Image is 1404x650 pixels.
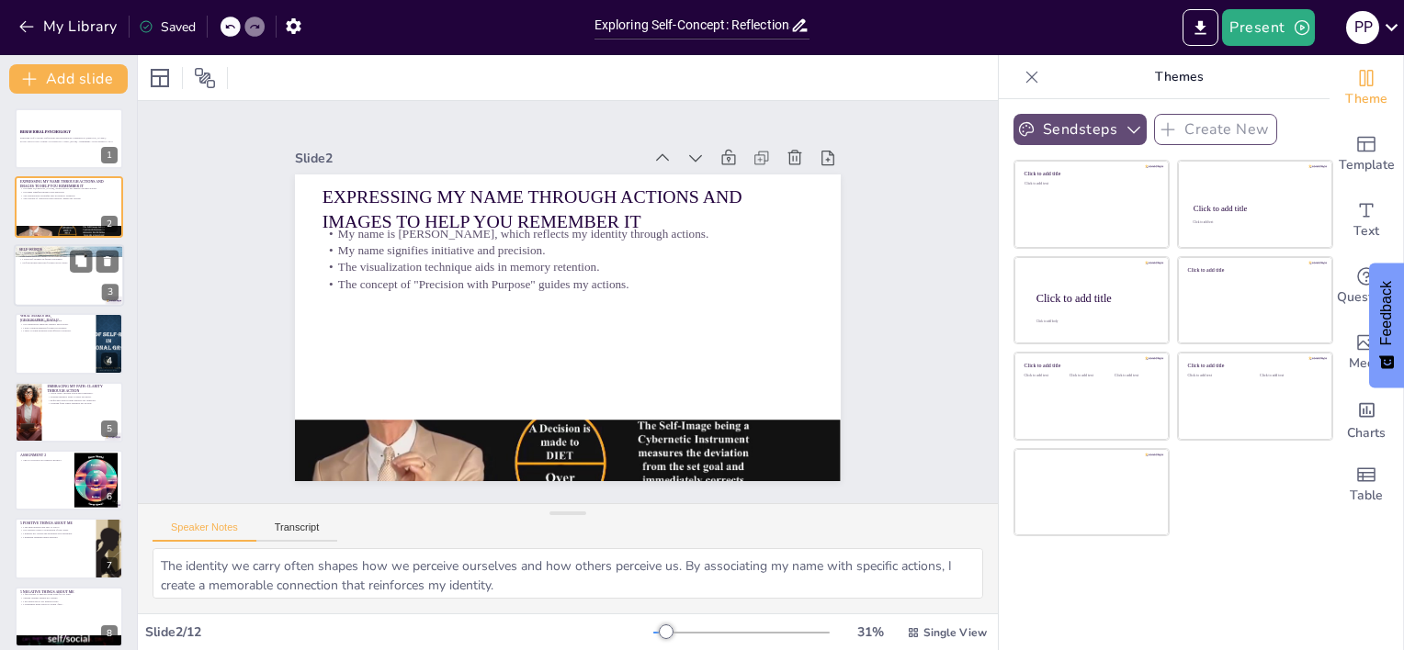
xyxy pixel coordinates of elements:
div: Saved [139,18,196,36]
div: Add images, graphics, shapes or video [1330,319,1403,386]
div: 3 [14,244,124,307]
button: Export to PowerPoint [1183,9,1218,46]
span: Charts [1347,423,1386,443]
p: I feel restless or anxious when alone for too long. [20,593,118,597]
span: Theme [1345,89,1387,109]
div: Change the overall theme [1330,55,1403,121]
div: 6 [101,488,118,505]
p: I identify as self-driven in my pursuits. [19,251,119,254]
div: 3 [102,284,119,300]
p: I have a builder mindset focused on progress. [20,326,91,330]
button: Transcript [256,521,338,542]
div: 4 [15,313,123,374]
div: 1 [15,108,123,169]
p: My natural curiosity drives my learning. [20,319,91,323]
span: Template [1339,155,1395,175]
button: Feedback - Show survey [1369,263,1404,387]
div: Click to add title [1194,204,1316,213]
span: Media [1349,353,1385,374]
div: Click to add body [1036,319,1152,323]
p: I maintain optimism under pressure. [20,536,91,540]
div: Click to add text [1188,374,1246,378]
p: Themes [1047,55,1311,99]
p: My name is [PERSON_NAME], which reflects my identity through actions. [20,186,118,190]
p: I value self-reliance in facing challenges. [19,258,119,262]
div: Slide 2 [311,121,658,174]
p: EMBRACING MY PATH: CLARITY THROUGH ACTION [47,384,118,394]
div: 31 % [848,623,892,641]
p: My name is [PERSON_NAME], which reflects my identity through actions. [330,199,820,267]
p: I manage my classes and deadlines with discipline. [20,532,91,536]
div: Click to add title [1036,291,1154,304]
p: Sudden changes disrupt my routine. [20,596,118,600]
div: 5 [101,420,118,437]
p: ASSIGNMENT 2 [20,453,69,458]
p: Self-awareness is crucial for personal growth. [19,254,119,258]
p: I enjoy solving problems with effective solutions. [20,330,91,333]
button: P P [1346,9,1379,46]
div: 1 [101,147,118,163]
p: The concept of "Precision with Purpose" guides my actions. [20,196,118,200]
div: Click to add text [1025,374,1066,378]
div: Click to add text [1025,182,1156,186]
p: 5 POSITIVE THINGS ABOUT ME [20,521,91,526]
input: Insert title [594,12,791,39]
p: Exploring Self-Concept: Reflections and Realizations. Presented by [PERSON_NAME] - RA221104701013... [20,136,118,142]
div: Click to add title [1025,363,1156,369]
button: Add slide [9,64,128,94]
div: Click to add title [1188,363,1319,369]
div: Click to add title [1025,171,1156,177]
p: My name signifies initiative and precision. [328,217,818,285]
span: Single View [923,625,987,640]
p: I sometimes mask stress by acting "fine." [20,603,118,607]
p: The visualization technique aids in memory retention. [326,233,816,301]
button: Sendsteps [1013,114,1147,145]
p: I seek clarity through action and experience. [47,391,118,395]
div: 7 [101,557,118,574]
p: EXPRESSING MY NAME THROUGH ACTIONS AND IMAGES TO HELP YOU REMEMBER IT [20,178,118,188]
textarea: The identity we carry often shapes how we perceive ourselves and how others perceive us. By assoc... [153,548,983,599]
button: Speaker Notes [153,521,256,542]
button: Create New [1154,114,1277,145]
p: 5 NEGATIVE THINGS ABOUT ME [20,588,118,594]
p: I get distracted by the internet easily. [20,600,118,603]
div: 4 [101,353,118,369]
div: 8 [15,587,123,647]
div: Add ready made slides [1330,121,1403,187]
div: Layout [145,63,175,93]
p: My experiences shape my identity and actions. [20,323,91,327]
span: Questions [1337,287,1397,308]
div: Add a table [1330,452,1403,518]
p: The visualization technique aids in memory retention. [20,194,118,197]
span: Position [194,67,216,89]
p: My name signifies initiative and precision. [20,190,118,194]
div: 2 [101,216,118,232]
div: 8 [101,625,118,642]
button: My Library [14,12,125,41]
div: Add text boxes [1330,187,1403,253]
p: My curiosity leads to exploration of new ideas. [20,529,91,532]
div: Click to add title [1188,266,1319,273]
p: SELF-CONCEPT & IMPROVEMENT [20,459,69,463]
p: SELF-WORDS [19,247,119,252]
div: Add charts and graphs [1330,386,1403,452]
span: Feedback [1378,281,1395,345]
div: P P [1346,11,1379,44]
div: 2 [15,176,123,237]
div: Click to add text [1193,221,1315,225]
p: Reflecting weekly helps improve my approach. [47,398,118,402]
div: 5 [15,382,123,443]
p: WHAT MAKES ME, [GEOGRAPHIC_DATA]? [20,313,91,323]
span: Table [1350,486,1383,506]
button: Duplicate Slide [70,250,92,272]
div: Click to add text [1070,374,1111,378]
strong: BEHAVIORAL PSYCHOLOGY [20,130,71,134]
p: Trusting instincts leads to better decisions. [47,395,118,398]
p: EXPRESSING MY NAME THROUGH ACTIONS AND IMAGES TO HELP YOU REMEMBER IT [331,159,824,261]
p: Learning from others enhances my growth. [47,401,118,405]
div: 7 [15,518,123,578]
div: 6 [15,450,123,510]
div: Click to add text [1260,374,1318,378]
p: I am approachable and easy to talk to. [20,526,91,530]
div: Click to add text [1115,374,1156,378]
